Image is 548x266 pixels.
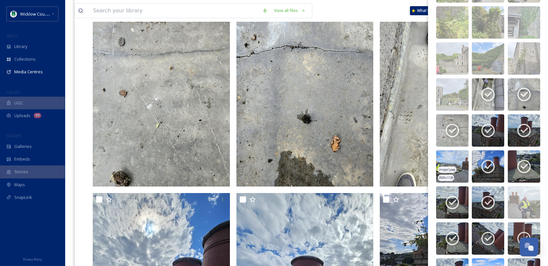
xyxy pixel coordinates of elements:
[472,114,504,147] img: 08fe9922-19cf-44b1-92c7-89a6afae2707.jpg
[436,222,469,255] img: 761ffbde-13f6-4ed1-a061-5cbbe4f406a7.jpg
[14,56,36,62] span: Collections
[23,257,42,261] span: Privacy Policy
[439,175,453,180] span: 2000 x 1126
[14,143,32,150] span: Galleries
[34,113,41,118] div: 99
[519,237,538,256] button: Open Chat
[508,186,540,219] img: 67cb7275-ecbe-4ce9-8059-a240cc9764be.jpg
[6,90,20,95] span: COLLECT
[6,133,21,138] span: WIDGETS
[410,6,442,15] a: What's New
[14,113,30,119] span: Uploads
[14,69,43,75] span: Media Centres
[14,43,27,50] span: Library
[472,186,504,219] img: 60c5c0b7-7be0-4864-a1cf-4d392ce9cda8.jpg
[436,6,469,39] img: 09fd0444-ac86-45d9-a0f3-2515947f4f33.jpg
[436,186,469,219] img: 8888cc42-1543-44af-ba1e-9bea88536884.jpg
[508,78,540,111] img: e2e1dcaf-dcb5-4756-b3d4-cf3cc56f99bd.jpg
[90,4,259,18] input: Search your library
[14,156,30,162] span: Embeds
[508,222,540,255] img: c0cfb234-0e4d-4a8c-889f-d93159190d7b.jpg
[508,6,540,39] img: 21856c1b-9776-4ac5-83df-480402c2deb7.jpg
[10,11,17,17] img: download%20(9).png
[472,6,504,39] img: 4f8df0a3-7644-4b8e-a187-ae5cc247e949.jpg
[508,114,540,147] img: 541dfe52-ff35-4dcc-be1c-1fa71821cad8.jpg
[436,78,469,111] img: baba7349-07ac-4c16-bd17-6f825ad4fc72.jpg
[508,150,540,183] img: f663668d-9abb-45c6-a687-eabdba19d126.jpg
[439,167,456,172] span: image/jpeg
[23,255,42,263] a: Privacy Policy
[436,150,469,183] img: db3eb189-3b0a-4cb9-b6b8-5b2a13a97511.jpg
[472,42,504,75] img: 66664382-c844-44c9-927d-740218b9797c.jpg
[14,100,23,106] span: UGC
[472,78,504,111] img: 6cdc2a4d-4b11-460c-a43b-34cd0142e7fb.jpg
[508,42,540,75] img: ebfe53e6-6eab-4c2c-9900-31230829781b.jpg
[472,150,504,183] img: a5ab685b-5fe4-4e3e-a579-0fe3a844a668.jpg
[14,169,28,175] span: Stories
[14,194,32,200] span: SnapLink
[436,42,469,75] img: 5a4bde0a-dd2d-4d98-bc86-a6e4b465dbd3.jpg
[436,114,469,147] img: ecdf47ad-de1e-4da3-a28c-fca1dd94be72.jpg
[14,182,25,188] span: Maps
[6,33,18,38] span: MEDIA
[271,4,309,17] a: View all files
[20,11,66,17] span: Wicklow County Council
[472,222,504,255] img: 67f51b24-cc25-4366-95e1-80153512ca91.jpg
